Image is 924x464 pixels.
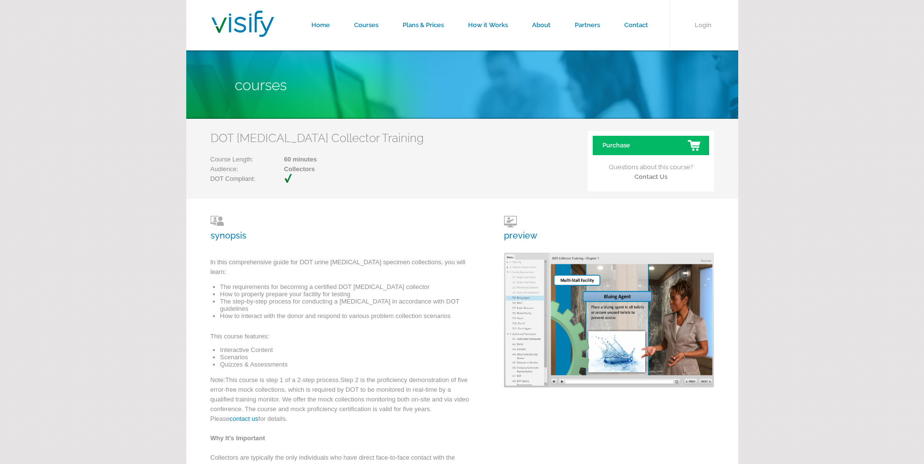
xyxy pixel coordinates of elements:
p: This course features: [211,332,472,346]
img: DCT_Screenshot_1.png [504,253,714,387]
p: DOT Compliant: [211,174,303,184]
a: Contact Us [634,173,667,180]
li: Quizzes & Assessments [220,361,472,368]
li: How to interact with the donor and respond to various problem collection scenarios [220,312,472,320]
strong: Why It's Important [211,434,265,442]
span: 60 minutes [253,155,317,164]
p: Course Length: [211,155,317,164]
p: Audience: [211,164,317,174]
span: Courses [235,77,287,94]
a: Visify Training [211,26,274,40]
li: The requirements for becoming a certified DOT [MEDICAL_DATA] collector [220,283,472,290]
p: Step 2 is the proficiency demonstration of five error-free mock collections, which is required by... [211,375,472,429]
p: Questions about this course? [593,155,709,182]
a: Purchase [593,136,709,155]
span: Collectors [253,164,317,174]
h3: synopsis [211,216,472,240]
li: The step-by-step process for conducting a [MEDICAL_DATA] in accordance with DOT guidelines [220,298,472,312]
span: In this comprehensive guide for DOT urine [MEDICAL_DATA] specimen collections, you will learn: [211,258,466,275]
a: contact us [229,415,258,422]
li: Scenarios [220,353,472,361]
span: Note: [211,376,226,384]
img: Visify Training [211,11,274,37]
h3: preview [504,216,537,240]
li: How to properly prepare your facility for testing [220,290,472,298]
li: Interactive Content [220,346,472,353]
span: This course is step 1 of a 2-step process. [226,376,340,384]
h2: DOT [MEDICAL_DATA] Collector Training [211,131,436,145]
